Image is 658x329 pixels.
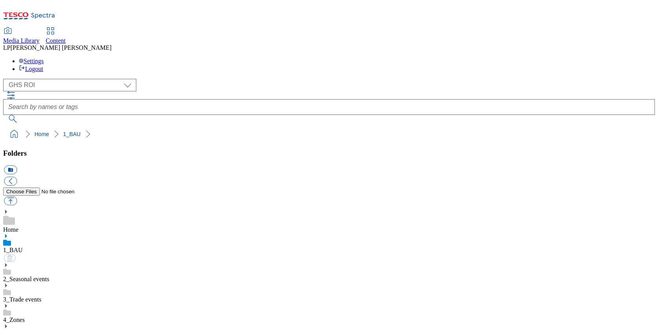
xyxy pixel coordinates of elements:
[46,37,66,44] span: Content
[11,44,112,51] span: [PERSON_NAME] [PERSON_NAME]
[3,149,655,158] h3: Folders
[34,131,49,137] a: Home
[19,65,43,72] a: Logout
[3,276,49,282] a: 2_Seasonal events
[3,316,25,323] a: 4_Zones
[3,99,655,115] input: Search by names or tags
[3,226,18,233] a: Home
[3,28,40,44] a: Media Library
[3,247,23,253] a: 1_BAU
[3,296,42,303] a: 3_Trade events
[19,58,44,64] a: Settings
[3,127,655,142] nav: breadcrumb
[63,131,80,137] a: 1_BAU
[3,37,40,44] span: Media Library
[3,44,11,51] span: LP
[8,128,20,140] a: home
[46,28,66,44] a: Content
